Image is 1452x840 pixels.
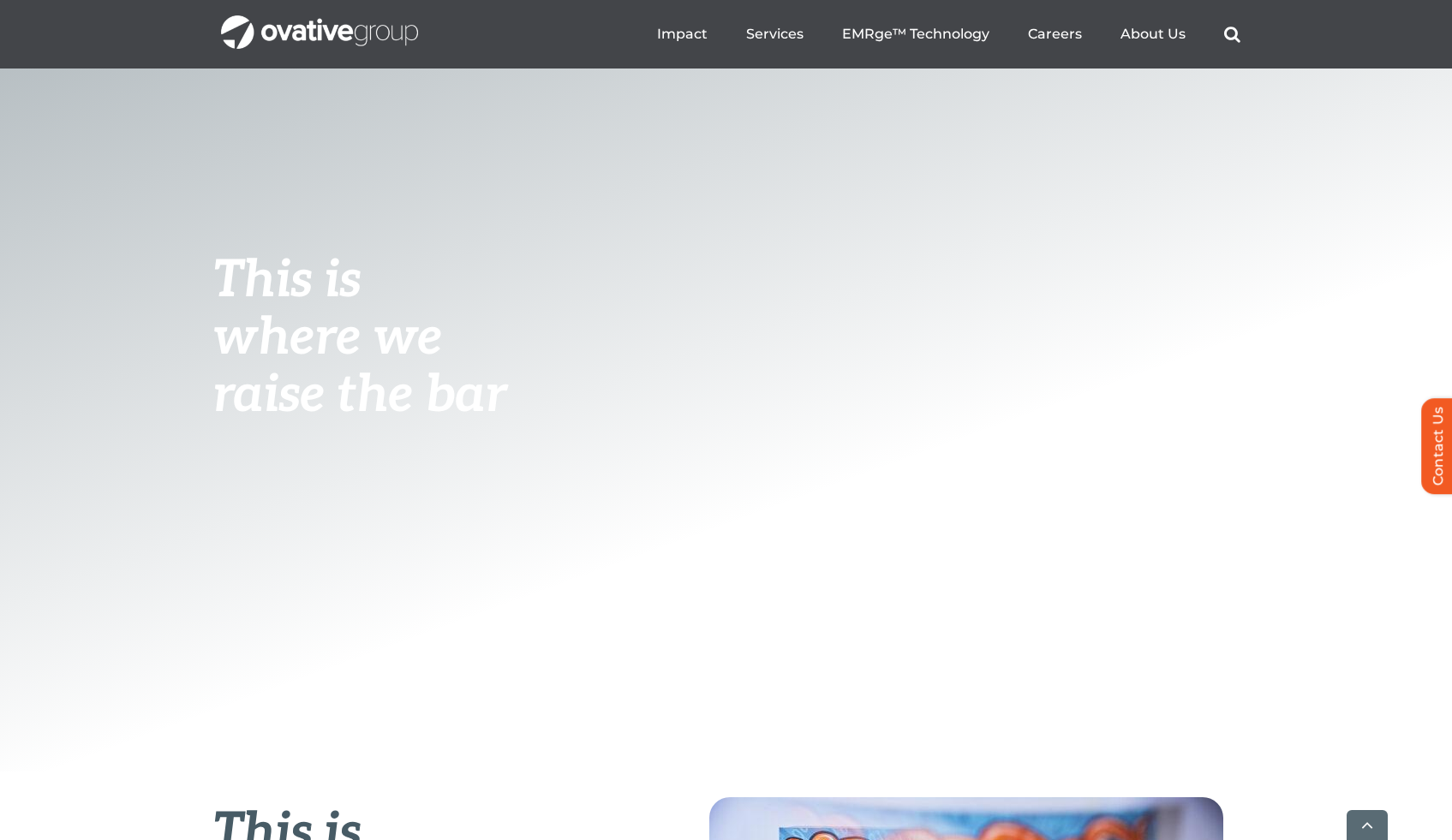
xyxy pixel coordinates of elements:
a: Careers [1028,26,1082,43]
span: where we raise the bar [212,307,506,426]
span: This is [212,250,362,312]
a: About Us [1120,26,1186,43]
a: EMRge™ Technology [842,26,989,43]
a: OG_Full_horizontal_WHT [221,14,418,30]
nav: Menu [657,7,1240,62]
a: Impact [657,26,708,43]
a: Search [1224,26,1240,43]
a: Services [746,26,804,43]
